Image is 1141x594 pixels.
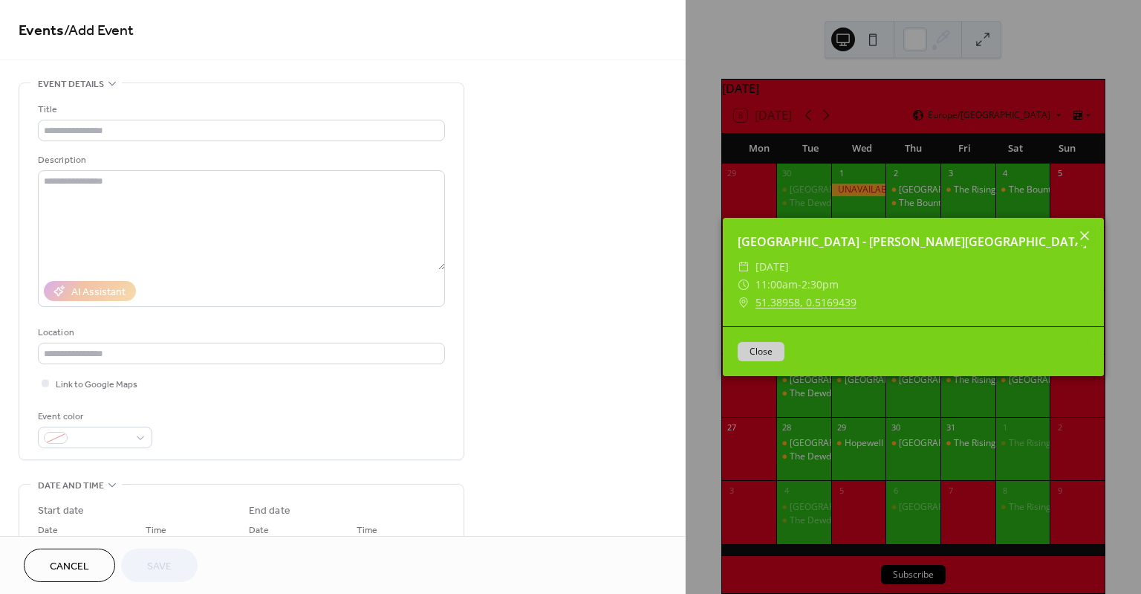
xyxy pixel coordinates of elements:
div: Start date [38,503,84,519]
button: Close [738,342,784,361]
span: / Add Event [64,16,134,45]
span: Cancel [50,559,89,575]
span: Time [146,523,166,538]
div: Location [38,325,442,340]
div: ​ [738,258,750,276]
span: Date and time [38,478,104,494]
div: Event color [38,409,149,424]
div: ​ [738,294,750,311]
a: Events [19,16,64,45]
span: 2:30pm [802,277,839,291]
div: [GEOGRAPHIC_DATA] - [PERSON_NAME][GEOGRAPHIC_DATA] [723,233,1104,251]
div: End date [249,503,290,519]
span: Date [38,523,58,538]
span: 11:00am [755,277,798,291]
span: [DATE] [755,258,789,276]
div: ​ [738,276,750,294]
span: Link to Google Maps [56,377,137,393]
div: Description [38,152,442,168]
span: - [798,277,802,291]
div: Title [38,102,442,117]
span: Time [357,523,377,538]
a: 51.38958, 0.5169439 [755,294,856,311]
button: Cancel [24,549,115,582]
span: Date [249,523,269,538]
span: Event details [38,77,104,92]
